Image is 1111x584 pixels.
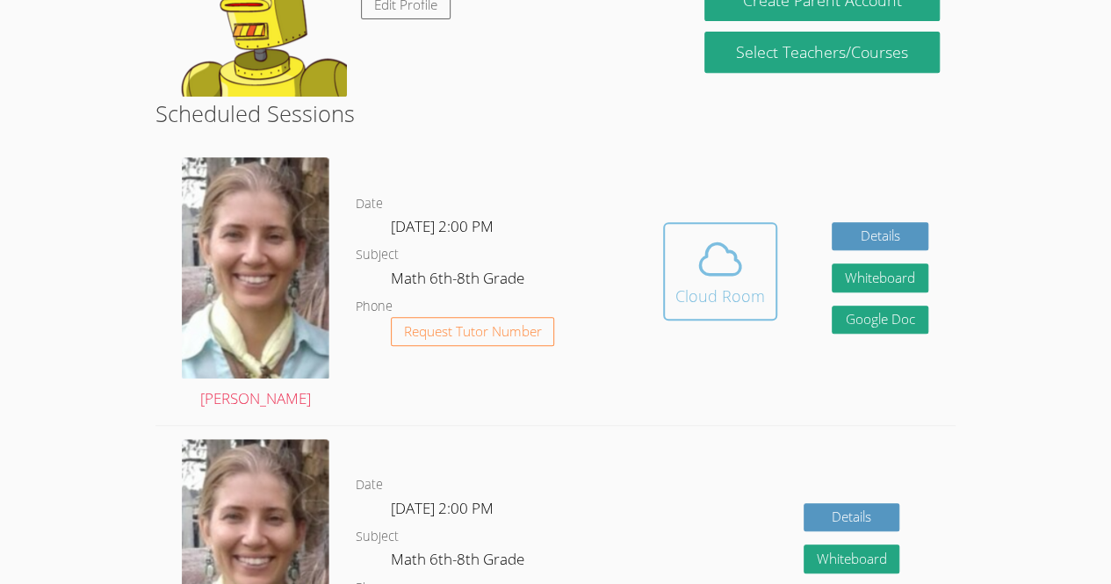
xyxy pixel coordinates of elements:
span: [DATE] 2:00 PM [391,216,494,236]
dt: Subject [356,526,399,548]
dt: Subject [356,244,399,266]
button: Whiteboard [804,544,900,573]
button: Whiteboard [832,263,928,292]
img: Screenshot%202024-09-06%20202226%20-%20Cropped.png [182,157,329,379]
dd: Math 6th-8th Grade [391,547,528,577]
a: Details [804,503,900,532]
dd: Math 6th-8th Grade [391,266,528,296]
dt: Date [356,193,383,215]
button: Cloud Room [663,222,777,321]
span: Request Tutor Number [404,325,542,338]
h2: Scheduled Sessions [155,97,956,130]
div: Cloud Room [675,284,765,308]
button: Request Tutor Number [391,317,555,346]
a: Select Teachers/Courses [704,32,939,73]
a: Details [832,222,928,251]
span: [DATE] 2:00 PM [391,498,494,518]
a: Google Doc [832,306,928,335]
a: [PERSON_NAME] [182,157,329,411]
dt: Date [356,474,383,496]
dt: Phone [356,296,393,318]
